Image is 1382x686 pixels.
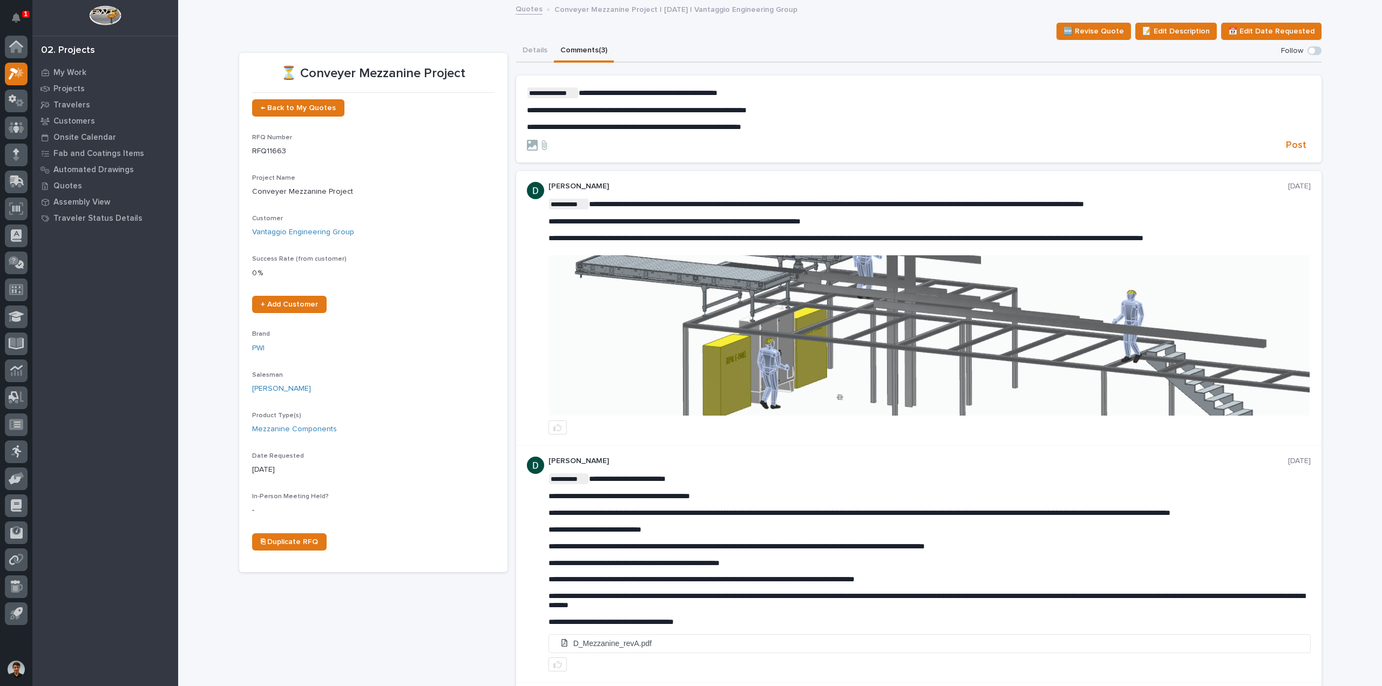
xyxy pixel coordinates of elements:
div: 02. Projects [41,45,95,57]
p: Automated Drawings [53,165,134,175]
button: 📝 Edit Description [1135,23,1217,40]
a: Vantaggio Engineering Group [252,227,354,238]
a: ← Back to My Quotes [252,99,344,117]
p: Onsite Calendar [53,133,116,142]
span: Project Name [252,175,295,181]
img: Workspace Logo [89,5,121,25]
a: D_Mezzanine_revA.pdf [549,635,1310,653]
span: ⎘ Duplicate RFQ [261,538,318,546]
button: like this post [548,657,567,671]
a: Quotes [516,2,543,15]
p: Customers [53,117,95,126]
button: users-avatar [5,658,28,681]
button: like this post [548,420,567,434]
p: Traveler Status Details [53,214,143,223]
span: ← Back to My Quotes [261,104,336,112]
img: ACg8ocJgdhFn4UJomsYM_ouCmoNuTXbjHW0N3LU2ED0DpQ4pt1V6hA=s96-c [527,457,544,474]
span: 🆕 Revise Quote [1063,25,1124,38]
button: 🆕 Revise Quote [1056,23,1131,40]
a: ⎘ Duplicate RFQ [252,533,327,551]
p: [DATE] [1288,182,1311,191]
a: Fab and Coatings Items [32,145,178,161]
p: RFQ11663 [252,146,494,157]
p: 0 % [252,268,494,279]
a: My Work [32,64,178,80]
p: 1 [24,10,28,18]
button: Post [1282,139,1311,152]
button: Notifications [5,6,28,29]
p: [DATE] [1288,457,1311,466]
p: - [252,505,494,516]
p: Quotes [53,181,82,191]
span: + Add Customer [261,301,318,308]
a: Assembly View [32,194,178,210]
a: [PERSON_NAME] [252,383,311,395]
a: + Add Customer [252,296,327,313]
a: PWI [252,343,265,354]
p: Conveyer Mezzanine Project | [DATE] | Vantaggio Engineering Group [554,3,797,15]
button: Comments (3) [554,40,614,63]
p: [PERSON_NAME] [548,182,1288,191]
div: Notifications1 [13,13,28,30]
a: Customers [32,113,178,129]
p: My Work [53,68,86,78]
span: Success Rate (from customer) [252,256,347,262]
a: Automated Drawings [32,161,178,178]
span: Salesman [252,372,283,378]
p: [DATE] [252,464,494,476]
p: Follow [1281,46,1303,56]
span: Product Type(s) [252,412,301,419]
span: In-Person Meeting Held? [252,493,329,500]
p: ⏳ Conveyer Mezzanine Project [252,66,494,81]
button: 📅 Edit Date Requested [1221,23,1322,40]
span: Post [1286,139,1306,152]
a: Projects [32,80,178,97]
a: Onsite Calendar [32,129,178,145]
span: Date Requested [252,453,304,459]
span: Customer [252,215,283,222]
span: RFQ Number [252,134,292,141]
p: Assembly View [53,198,110,207]
p: Fab and Coatings Items [53,149,144,159]
button: Details [516,40,554,63]
img: ACg8ocJgdhFn4UJomsYM_ouCmoNuTXbjHW0N3LU2ED0DpQ4pt1V6hA=s96-c [527,182,544,199]
a: Mezzanine Components [252,424,337,435]
span: 📝 Edit Description [1142,25,1210,38]
span: 📅 Edit Date Requested [1228,25,1315,38]
p: [PERSON_NAME] [548,457,1288,466]
span: Brand [252,331,270,337]
p: Travelers [53,100,90,110]
p: Projects [53,84,85,94]
p: Conveyer Mezzanine Project [252,186,494,198]
a: Travelers [32,97,178,113]
a: Traveler Status Details [32,210,178,226]
a: Quotes [32,178,178,194]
